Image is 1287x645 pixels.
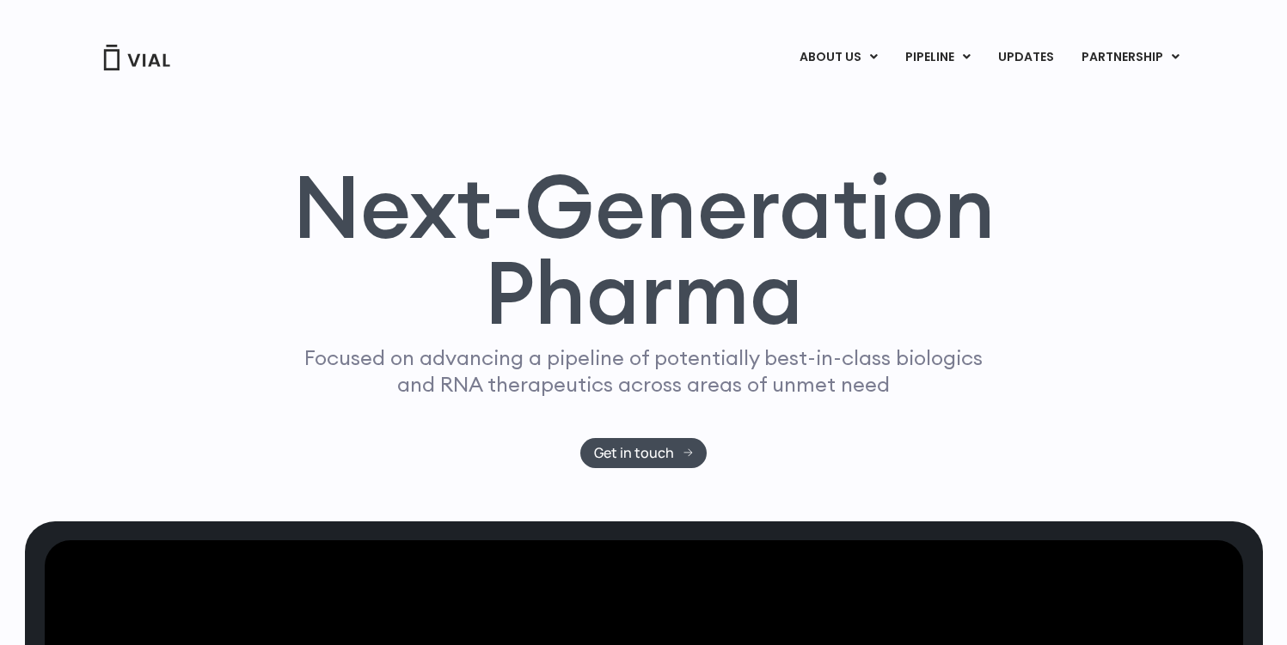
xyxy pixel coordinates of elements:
[580,438,707,468] a: Get in touch
[786,43,891,72] a: ABOUT USMenu Toggle
[272,163,1016,337] h1: Next-Generation Pharma
[984,43,1067,72] a: UPDATES
[102,45,171,70] img: Vial Logo
[1068,43,1193,72] a: PARTNERSHIPMenu Toggle
[892,43,984,72] a: PIPELINEMenu Toggle
[594,447,674,459] span: Get in touch
[297,344,990,398] p: Focused on advancing a pipeline of potentially best-in-class biologics and RNA therapeutics acros...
